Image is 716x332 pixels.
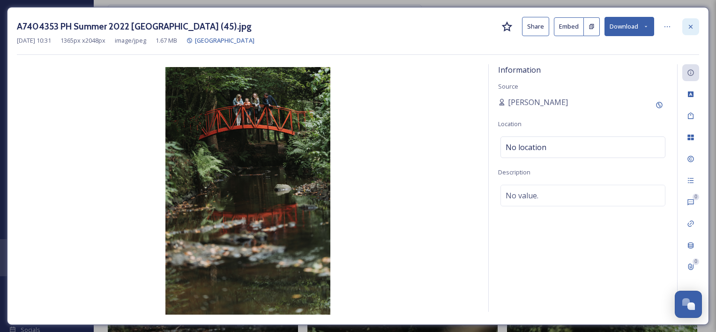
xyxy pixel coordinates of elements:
span: image/jpeg [115,36,146,45]
button: Share [522,17,549,36]
span: [GEOGRAPHIC_DATA] [195,36,254,45]
span: No location [506,142,546,153]
div: 0 [693,194,699,200]
button: Embed [554,17,584,36]
span: Description [498,168,530,176]
span: No value. [506,190,538,201]
img: A7404353%20PH%20Summer%202022%20Gosford%20(45).jpg [17,67,479,315]
span: Source [498,82,518,91]
h3: A7404353 PH Summer 2022 [GEOGRAPHIC_DATA] (45).jpg [17,20,252,33]
span: 1.67 MB [156,36,177,45]
span: [PERSON_NAME] [508,97,568,108]
span: 1365 px x 2048 px [60,36,105,45]
button: Open Chat [675,291,702,318]
span: Location [498,120,522,128]
span: [DATE] 10:31 [17,36,51,45]
div: 0 [693,258,699,265]
button: Download [604,17,654,36]
span: Information [498,65,541,75]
